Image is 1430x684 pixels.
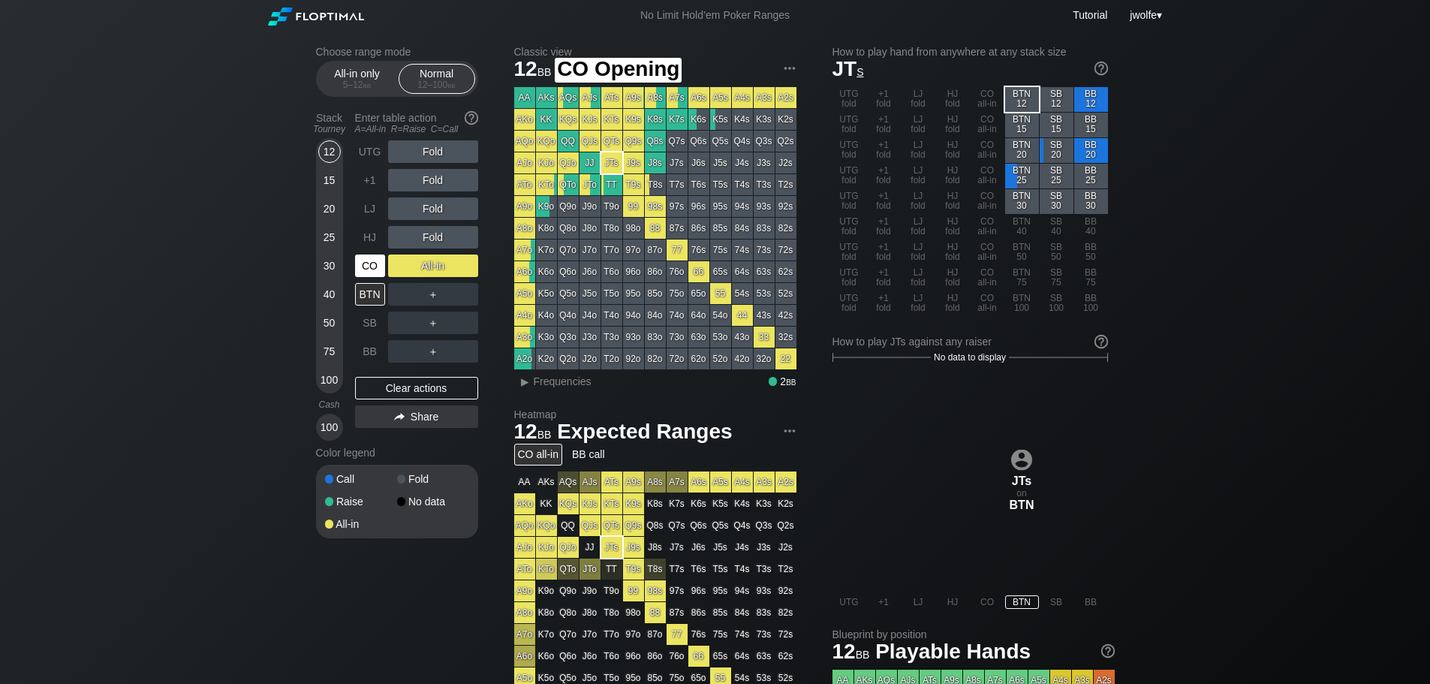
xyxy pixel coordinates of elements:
div: T4s [732,174,753,195]
div: K3s [754,109,775,130]
div: 93s [754,196,775,217]
span: CO Opening [555,58,682,83]
div: 54o [710,305,731,326]
div: All-in only [323,65,392,93]
div: K3o [536,327,557,348]
div: 98s [645,196,666,217]
div: T7o [601,240,622,261]
div: Q8o [558,218,579,239]
div: K4o [536,305,557,326]
div: BB [355,340,385,363]
div: HJ fold [936,266,970,291]
div: SB 75 [1040,266,1073,291]
div: BB 30 [1074,189,1108,214]
div: Tourney [310,124,349,134]
div: 72o [667,348,688,369]
div: BB 100 [1074,291,1108,316]
div: AKs [536,87,557,108]
img: Floptimal logo [268,8,364,26]
div: 82s [775,218,796,239]
div: KTs [601,109,622,130]
div: 84o [645,305,666,326]
div: Raise [325,496,397,507]
div: HJ fold [936,189,970,214]
div: BB 50 [1074,240,1108,265]
div: LJ fold [902,215,935,240]
div: 62o [688,348,709,369]
div: 82o [645,348,666,369]
div: BTN 75 [1005,266,1039,291]
div: SB 12 [1040,87,1073,112]
div: Q2o [558,348,579,369]
div: BTN 12 [1005,87,1039,112]
div: CO all-in [971,138,1004,163]
div: UTG fold [832,189,866,214]
div: QQ [558,131,579,152]
div: 12 [318,140,341,163]
div: CO all-in [971,164,1004,188]
div: KJo [536,152,557,173]
img: icon-avatar.b40e07d9.svg [1011,449,1032,470]
div: 73s [754,240,775,261]
div: No Limit Hold’em Poker Ranges [618,9,812,25]
div: LJ fold [902,240,935,265]
div: SB 40 [1040,215,1073,240]
div: 75 [318,340,341,363]
div: UTG fold [832,113,866,137]
div: A4s [732,87,753,108]
div: 98o [623,218,644,239]
div: 95s [710,196,731,217]
div: HJ fold [936,87,970,112]
div: UTG fold [832,240,866,265]
div: 100 [318,369,341,391]
div: J9s [623,152,644,173]
div: 32s [775,327,796,348]
div: SB 50 [1040,240,1073,265]
div: SB 30 [1040,189,1073,214]
div: QTs [601,131,622,152]
div: HJ fold [936,138,970,163]
div: A2s [775,87,796,108]
div: 50 [318,312,341,334]
div: T5s [710,174,731,195]
div: KJs [580,109,601,130]
div: 15 [318,169,341,191]
div: ATs [601,87,622,108]
div: K9o [536,196,557,217]
div: CO all-in [971,113,1004,137]
img: help.32db89a4.svg [463,110,480,126]
div: +1 fold [867,189,901,214]
div: KTo [536,174,557,195]
div: +1 fold [867,113,901,137]
div: BB 25 [1074,164,1108,188]
div: SB 15 [1040,113,1073,137]
div: QTo [558,174,579,195]
div: Q5o [558,283,579,304]
div: T4o [601,305,622,326]
div: Enter table action [355,106,478,140]
div: +1 fold [867,291,901,316]
div: BTN 15 [1005,113,1039,137]
div: All-in [325,519,397,529]
div: A=All-in R=Raise C=Call [355,124,478,134]
span: 12 [512,58,554,83]
div: Q2s [775,131,796,152]
div: AJo [514,152,535,173]
div: J6o [580,261,601,282]
div: 66 [688,261,709,282]
span: s [856,62,863,79]
div: LJ fold [902,113,935,137]
div: K2o [536,348,557,369]
div: 53o [710,327,731,348]
div: Stack [310,106,349,140]
div: 12 – 100 [405,80,468,90]
div: Q8s [645,131,666,152]
div: 87s [667,218,688,239]
div: +1 fold [867,87,901,112]
div: 86s [688,218,709,239]
div: J3o [580,327,601,348]
div: A6s [688,87,709,108]
div: T3s [754,174,775,195]
div: 97o [623,240,644,261]
div: T6s [688,174,709,195]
